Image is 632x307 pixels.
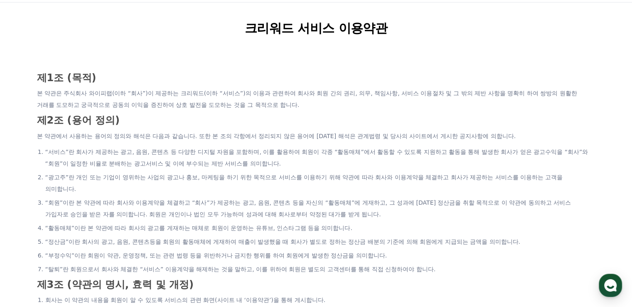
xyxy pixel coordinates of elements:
[76,251,86,257] span: 대화
[45,294,595,306] li: 회사는 이 약관의 내용을 회원이 알 수 있도록 서비스의 관련 화면(사이트 내 ‘이용약관’)을 통해 게시합니다.
[45,250,595,261] li: “부정수익”이란 회원이 약관, 운영정책, 또는 관련 법령 등을 위반하거나 금지한 행위를 하여 회원에게 발생한 정산금을 의미합니다.
[45,222,595,234] li: “활동매체”이란 본 약관에 따라 회사의 광고를 게재하는 매체로 회원이 운영하는 유튜브, 인스타그램 등을 의미합니다.
[45,263,595,275] li: “탈퇴”란 회원으로서 회사와 체결한 “서비스” 이용계약을 해제하는 것을 말하고, 이를 위하여 회원은 별도의 고객센터를 통해 직접 신청하여야 합니다.
[26,250,31,257] span: 홈
[55,238,107,259] a: 대화
[2,238,55,259] a: 홈
[45,236,595,248] li: “정산금”이란 회사의 광고, 음원, 콘텐츠등을 회원의 활동매체에 게재하여 매출이 발생했을 때 회사가 별도로 정하는 정산금 배분의 기준에 의해 회원에게 지급되는 금액을 의미합니다.
[37,115,595,126] h3: 제2조 (용어 정의)
[45,146,595,169] li: “서비스”란 회사가 제공하는 광고, 음원, 콘텐츠 등 다양한 디지털 자원을 포함하며, 이를 활용하여 회원이 각종 “활동매체”에서 활동할 수 있도록 지원하고 활동을 통해 발생한...
[37,87,595,111] p: 본 약관은 주식회사 와이피랩(이하 “회사”)이 제공하는 크리워드(이하 “서비스”)의 이용과 관련하여 회사와 회원 간의 권리, 의무, 책임사항, 서비스 이용절차 및 그 밖의 제...
[37,279,595,290] h3: 제3조 (약관의 명시, 효력 및 개정)
[45,171,595,195] li: “광고주”란 개인 또는 기업이 영위하는 사업의 광고나 홍보, 마케팅을 하기 위한 목적으로 서비스를 이용하기 위해 약관에 따라 회사와 이용계약을 체결하고 회사가 제공하는 서비스...
[37,130,595,142] p: 본 약관에서 사용하는 용어의 정의와 해석은 다음과 같습니다. 또한 본 조의 각항에서 정리되지 않은 용어에 [DATE] 해석은 관계법령 및 당사의 사이트에서 게시한 공지사항에 ...
[37,72,595,83] h3: 제1조 (목적)
[128,250,138,257] span: 설정
[29,19,604,37] h1: 크리워드 서비스 이용약관
[45,197,595,220] li: “회원”이란 본 약관에 따라 회사와 이용계약을 체결하고 “회사”가 제공하는 광고, 음원, 콘텐츠 등을 자신의 “활동매체”에 게재하고, 그 성과에 [DATE] 정산금을 취할 목...
[107,238,160,259] a: 설정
